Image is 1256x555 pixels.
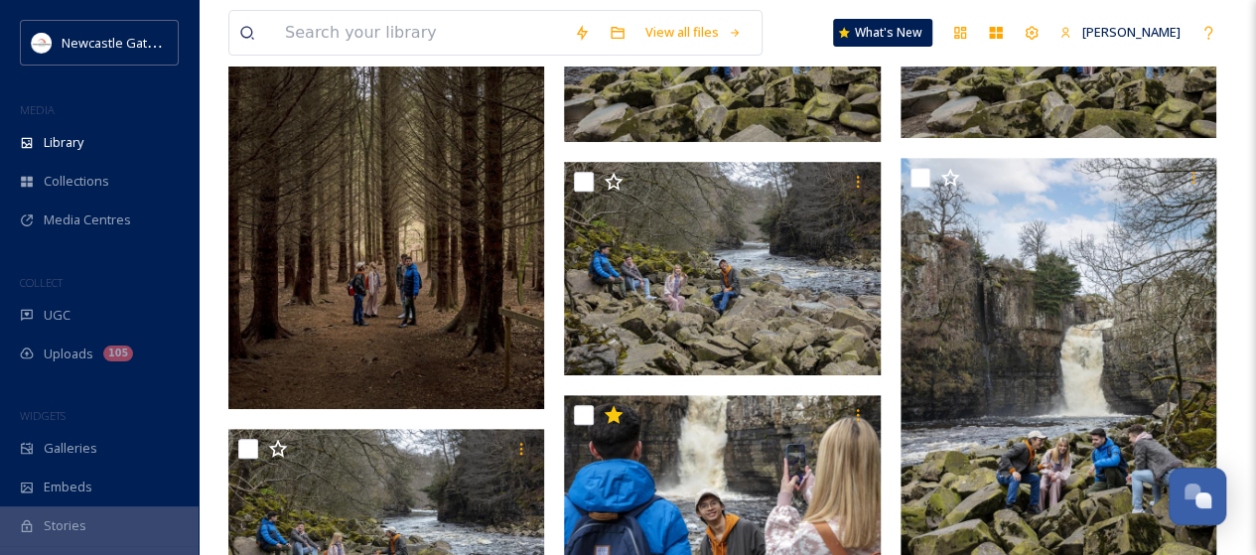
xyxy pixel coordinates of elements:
[44,478,92,496] span: Embeds
[20,275,63,290] span: COLLECT
[44,210,131,229] span: Media Centres
[44,133,83,152] span: Library
[275,11,564,55] input: Search your library
[44,345,93,363] span: Uploads
[32,33,52,53] img: DqD9wEUd_400x400.jpg
[564,161,885,374] img: 080 NGI Gateway Durham.JPG
[44,306,70,325] span: UGC
[44,439,97,458] span: Galleries
[635,13,752,52] a: View all files
[1049,13,1190,52] a: [PERSON_NAME]
[103,346,133,361] div: 105
[833,19,932,47] a: What's New
[20,408,66,423] span: WIDGETS
[1169,468,1226,525] button: Open Chat
[44,516,86,535] span: Stories
[62,33,244,52] span: Newcastle Gateshead Initiative
[20,102,55,117] span: MEDIA
[1082,23,1181,41] span: [PERSON_NAME]
[44,172,109,191] span: Collections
